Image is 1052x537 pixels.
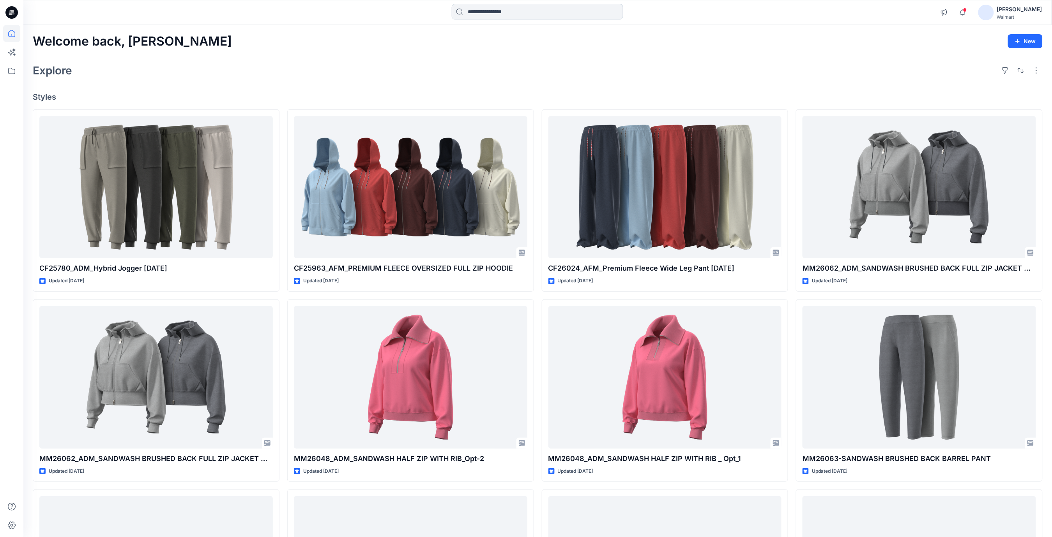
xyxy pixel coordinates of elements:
[812,467,847,475] p: Updated [DATE]
[49,277,84,285] p: Updated [DATE]
[803,116,1036,259] a: MM26062_ADM_SANDWASH BRUSHED BACK FULL ZIP JACKET OPT-2
[39,116,273,259] a: CF25780_ADM_Hybrid Jogger 24JUL25
[39,263,273,274] p: CF25780_ADM_Hybrid Jogger [DATE]
[997,5,1042,14] div: [PERSON_NAME]
[294,116,527,259] a: CF25963_AFM_PREMIUM FLEECE OVERSIZED FULL ZIP HOODIE
[33,92,1043,102] h4: Styles
[294,453,527,464] p: MM26048_ADM_SANDWASH HALF ZIP WITH RIB_Opt-2
[558,467,593,475] p: Updated [DATE]
[294,263,527,274] p: CF25963_AFM_PREMIUM FLEECE OVERSIZED FULL ZIP HOODIE
[997,14,1042,20] div: Walmart
[303,277,339,285] p: Updated [DATE]
[558,277,593,285] p: Updated [DATE]
[548,116,782,259] a: CF26024_AFM_Premium Fleece Wide Leg Pant 02SEP25
[548,453,782,464] p: MM26048_ADM_SANDWASH HALF ZIP WITH RIB _ Opt_1
[803,306,1036,449] a: MM26063-SANDWASH BRUSHED BACK BARREL PANT
[49,467,84,475] p: Updated [DATE]
[548,263,782,274] p: CF26024_AFM_Premium Fleece Wide Leg Pant [DATE]
[39,453,273,464] p: MM26062_ADM_SANDWASH BRUSHED BACK FULL ZIP JACKET OPT-1
[1008,34,1043,48] button: New
[978,5,994,20] img: avatar
[803,263,1036,274] p: MM26062_ADM_SANDWASH BRUSHED BACK FULL ZIP JACKET OPT-2
[33,34,232,49] h2: Welcome back, [PERSON_NAME]
[39,306,273,449] a: MM26062_ADM_SANDWASH BRUSHED BACK FULL ZIP JACKET OPT-1
[303,467,339,475] p: Updated [DATE]
[812,277,847,285] p: Updated [DATE]
[548,306,782,449] a: MM26048_ADM_SANDWASH HALF ZIP WITH RIB _ Opt_1
[33,64,72,77] h2: Explore
[294,306,527,449] a: MM26048_ADM_SANDWASH HALF ZIP WITH RIB_Opt-2
[803,453,1036,464] p: MM26063-SANDWASH BRUSHED BACK BARREL PANT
